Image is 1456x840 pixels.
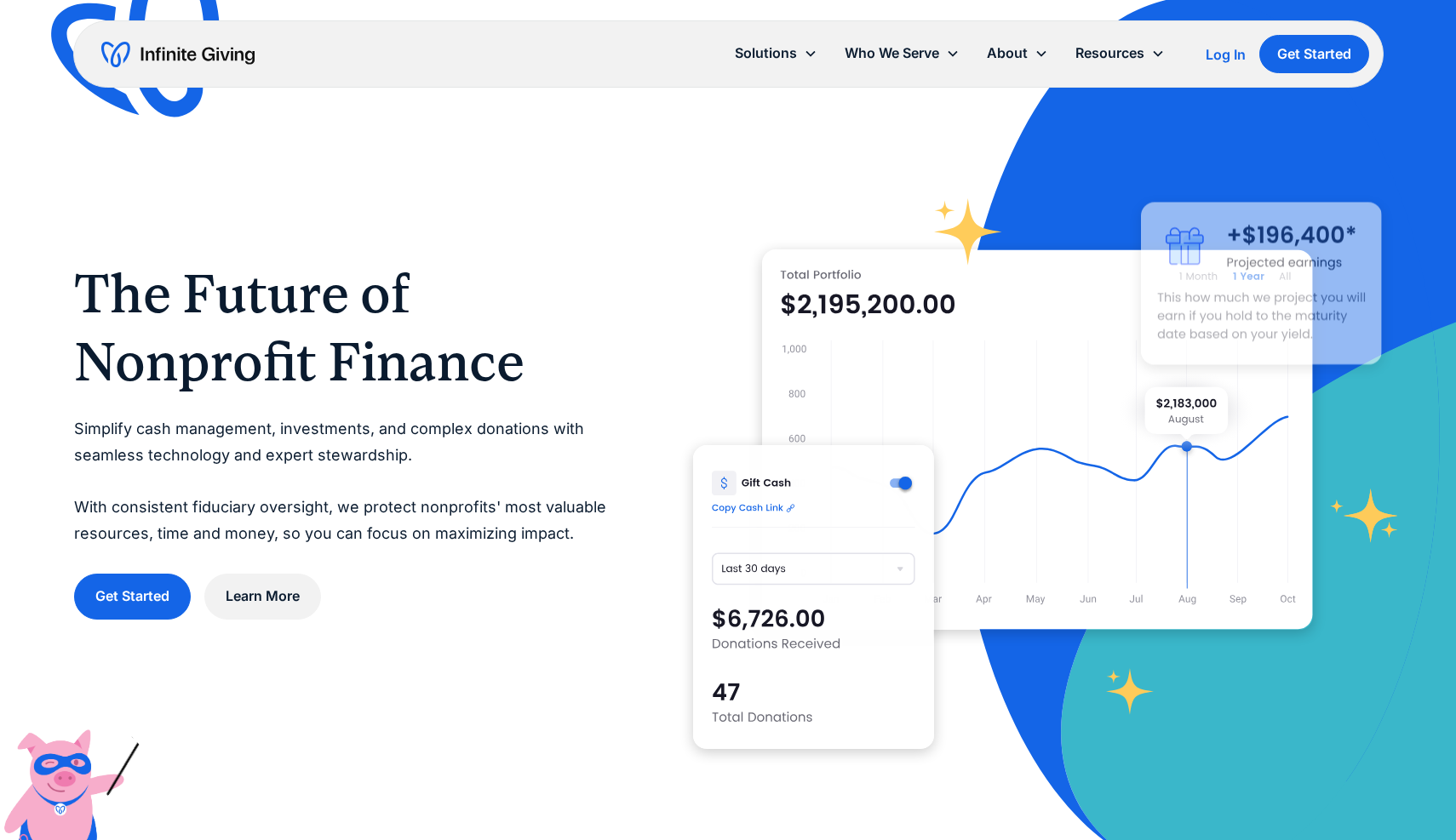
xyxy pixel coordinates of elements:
a: Get Started [74,574,191,619]
img: donation software for nonprofits [693,445,934,749]
div: Solutions [735,42,797,65]
a: Log In [1206,44,1246,65]
div: Solutions [721,35,831,71]
a: Learn More [204,574,321,619]
div: Resources [1075,42,1144,65]
h1: The Future of Nonprofit Finance [74,260,625,396]
a: home [101,41,255,68]
img: fundraising star [1330,489,1399,542]
img: nonprofit donation platform [762,249,1313,630]
div: Who We Serve [845,42,939,65]
div: Resources [1062,35,1178,71]
div: Log In [1206,48,1246,61]
div: About [987,42,1028,65]
div: Who We Serve [831,35,973,71]
a: Get Started [1259,35,1369,73]
div: About [973,35,1062,71]
p: Simplify cash management, investments, and complex donations with seamless technology and expert ... [74,416,625,546]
